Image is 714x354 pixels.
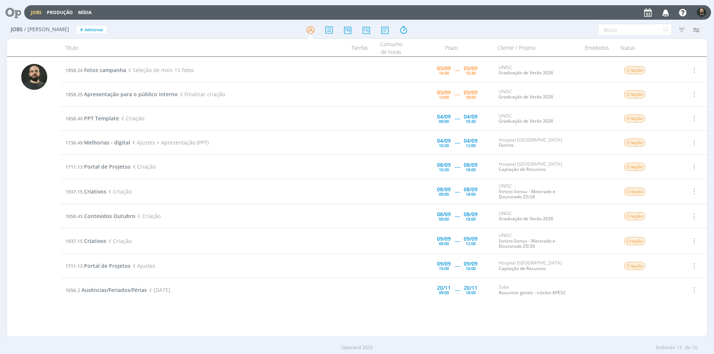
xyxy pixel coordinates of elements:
span: Criação [131,163,156,170]
div: 18:00 [466,168,476,172]
a: 1711.13Portal de Projetos [65,163,131,170]
img: P [697,8,706,17]
div: 09/09 [437,261,451,266]
span: 1711.13 [65,263,83,269]
button: Produção [45,10,75,16]
span: 1858.24 [65,67,83,74]
div: 09:00 [439,192,449,196]
div: 18:00 [466,290,476,295]
span: ----- [454,262,460,269]
a: Stricto Sensu - Mestrado e Doutorado 25/26 [499,188,555,200]
div: 12:00 [466,143,476,147]
span: Criação [624,237,645,245]
div: Sobe [499,285,575,295]
div: 16:00 [466,266,476,270]
span: Portal de Projetos [84,163,131,170]
span: 1937.15 [65,188,83,195]
span: [DATE] [147,286,170,293]
a: 1858.24Fotos campanha [65,66,126,74]
button: P [697,6,707,19]
div: 09/09 [464,261,477,266]
span: / [PERSON_NAME] [24,26,69,33]
a: 1858.40PPT Template [65,115,119,122]
div: Hospital [GEOGRAPHIC_DATA] [499,137,575,148]
span: Criação [624,212,645,220]
span: ----- [454,91,460,98]
div: 04/09 [437,114,451,119]
span: ----- [454,212,460,220]
div: 03/09 [464,90,477,95]
span: Criação [624,114,645,123]
span: Conteúdos Outubro [84,212,135,220]
span: Ajustes [131,262,155,269]
span: Exibindo [656,344,675,351]
span: ----- [454,286,460,293]
a: Produção [47,9,73,16]
span: Criação [119,115,144,122]
a: 1937.15Criativos [65,188,106,195]
span: 1858.40 [65,115,83,122]
a: Mídia [78,9,91,16]
span: Seleção de mais 15 fotos [126,66,194,74]
span: Criação [624,163,645,171]
a: Graduação de Verão 2026 [499,94,553,100]
div: 20/11 [437,285,451,290]
div: 12:00 [466,241,476,246]
span: Melhorias - digital [84,139,130,146]
a: Captação de Recursos [499,265,546,272]
span: Criação [624,66,645,74]
span: Ausências/Feriados/Férias [81,286,147,293]
div: 20/11 [464,285,477,290]
div: 09:00 [439,217,449,221]
span: ----- [454,163,460,170]
div: Hospital [GEOGRAPHIC_DATA] [499,260,575,271]
span: de [685,344,691,351]
a: Stricto Sensu - Mestrado e Doutorado 25/26 [499,238,555,249]
div: UNISC [499,233,575,249]
a: Graduação de Verão 2026 [499,69,553,76]
span: ----- [454,115,460,122]
span: 1858.45 [65,213,83,220]
span: 1711.13 [65,163,83,170]
button: +Adicionar [77,26,106,34]
span: Criativos [84,188,106,195]
span: 1656.2 [65,287,80,293]
div: 04/09 [437,138,451,143]
span: Jobs [11,26,23,33]
div: UNISC [499,113,575,124]
div: 08/09 [464,162,477,168]
div: Envolvidos [579,39,616,56]
div: Prazo [410,39,493,56]
a: 1858.25Apresentação para o público interno [65,91,178,98]
div: 14:30 [439,71,449,75]
div: UNISC [499,184,575,199]
div: UNISC [499,65,575,76]
span: + [80,26,83,34]
a: 1711.13Portal de Projetos [65,262,131,269]
a: Captação de Recursos [499,166,546,172]
div: 10:30 [439,168,449,172]
div: 10:30 [466,119,476,123]
span: PPT Template [84,115,119,122]
a: Graduação de Verão 2026 [499,215,553,222]
div: Cliente / Projeto [493,39,579,56]
div: 09/09 [437,236,451,241]
div: 09/09 [464,236,477,241]
a: 1736.49Melhorias - digital [65,139,130,146]
div: 10:30 [439,143,449,147]
div: UNISC [499,211,575,222]
img: P [21,64,47,90]
input: Busca [598,24,672,36]
a: Assuntos gerais - núcleo APESC [499,289,566,296]
div: 18:00 [466,217,476,221]
div: 03/09 [437,66,451,71]
span: Criativos [84,237,106,244]
div: 15:00 [439,266,449,270]
div: 03/09 [464,66,477,71]
span: Criação [106,188,132,195]
span: Criação [624,139,645,147]
span: 1858.25 [65,91,83,98]
div: 18:00 [466,95,476,99]
a: Outros [499,142,514,148]
span: 10 [692,344,697,351]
